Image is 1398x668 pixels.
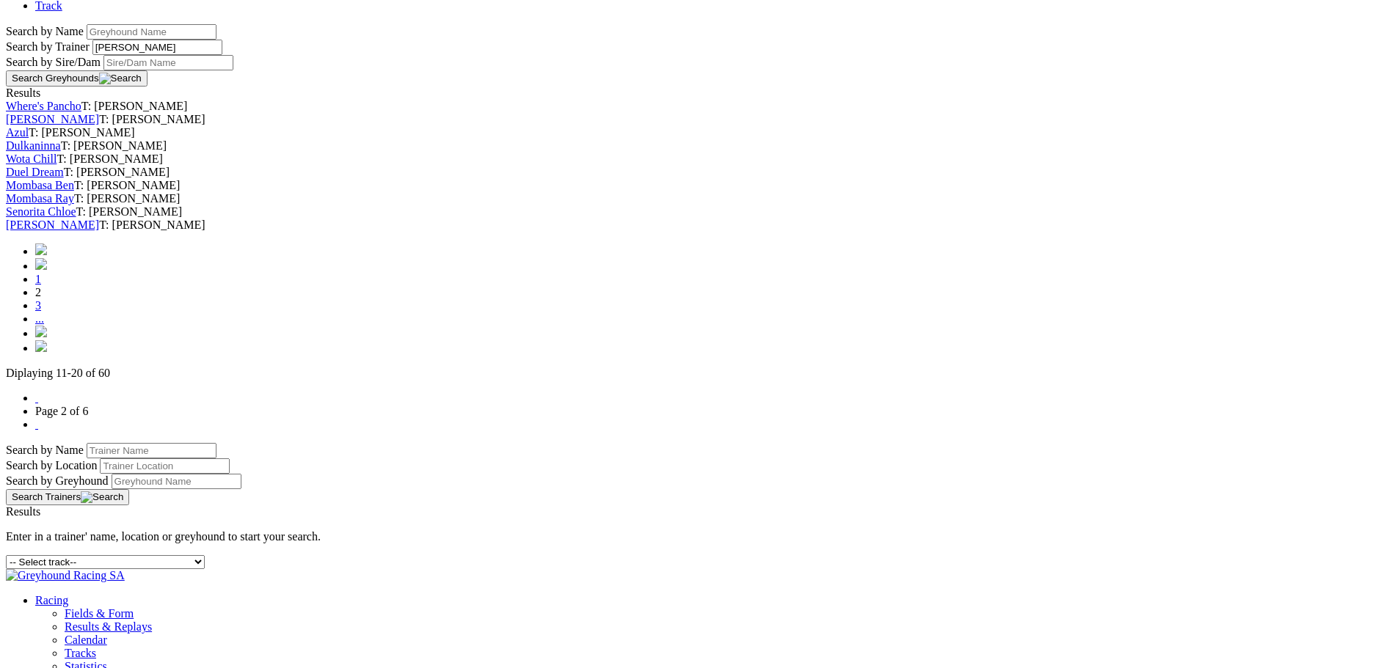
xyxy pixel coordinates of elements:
a: Page 2 of 6 [35,405,88,417]
div: T: [PERSON_NAME] [6,192,1392,205]
button: Search Greyhounds [6,70,148,87]
img: Search [81,491,123,503]
img: Greyhound Racing SA [6,569,125,582]
div: Results [6,505,1392,518]
img: chevrons-right-pager-blue.svg [35,340,47,352]
label: Search by Sire/Dam [6,56,101,68]
div: Results [6,87,1392,100]
a: Mombasa Ray [6,192,74,205]
div: T: [PERSON_NAME] [6,205,1392,219]
div: T: [PERSON_NAME] [6,139,1392,153]
p: Diplaying 11-20 of 60 [6,367,1392,380]
a: Where's Pancho [6,100,81,112]
div: T: [PERSON_NAME] [6,219,1392,232]
div: T: [PERSON_NAME] [6,166,1392,179]
a: Calendar [65,634,107,646]
button: Search Trainers [6,489,129,505]
a: Tracks [65,647,96,659]
img: Search [99,73,142,84]
div: T: [PERSON_NAME] [6,179,1392,192]
a: Results & Replays [65,620,152,633]
input: Search by Trainer name [92,40,222,55]
a: Senorita Chloe [6,205,76,218]
a: 1 [35,273,41,285]
input: Search by Trainer Name [87,443,216,458]
label: Search by Greyhound [6,474,109,487]
div: T: [PERSON_NAME] [6,100,1392,113]
input: Search by Trainer Location [100,458,230,474]
a: [PERSON_NAME] [6,219,99,231]
div: T: [PERSON_NAME] [6,126,1392,139]
img: chevrons-left-pager-blue.svg [35,243,47,255]
a: Wota Chill [6,153,57,165]
input: Search by Greyhound Name [112,474,241,489]
a: Mombasa Ben [6,179,74,191]
input: Search by Sire/Dam name [103,55,233,70]
label: Search by Name [6,444,84,456]
label: Search by Location [6,459,97,471]
a: ... [35,312,44,325]
a: Azul [6,126,29,139]
img: chevron-right-pager-blue.svg [35,326,47,337]
a: Dulkaninna [6,139,61,152]
a: Fields & Form [65,607,134,620]
label: Search by Name [6,25,84,37]
a: Duel Dream [6,166,64,178]
span: 2 [35,286,41,298]
a: Racing [35,594,68,606]
img: chevron-left-pager-blue.svg [35,258,47,270]
a: [PERSON_NAME] [6,113,99,125]
div: T: [PERSON_NAME] [6,153,1392,166]
input: Search by Greyhound name [87,24,216,40]
label: Search by Trainer [6,40,90,53]
div: T: [PERSON_NAME] [6,113,1392,126]
p: Enter in a trainer' name, location or greyhound to start your search. [6,530,1392,543]
a: 3 [35,299,41,312]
